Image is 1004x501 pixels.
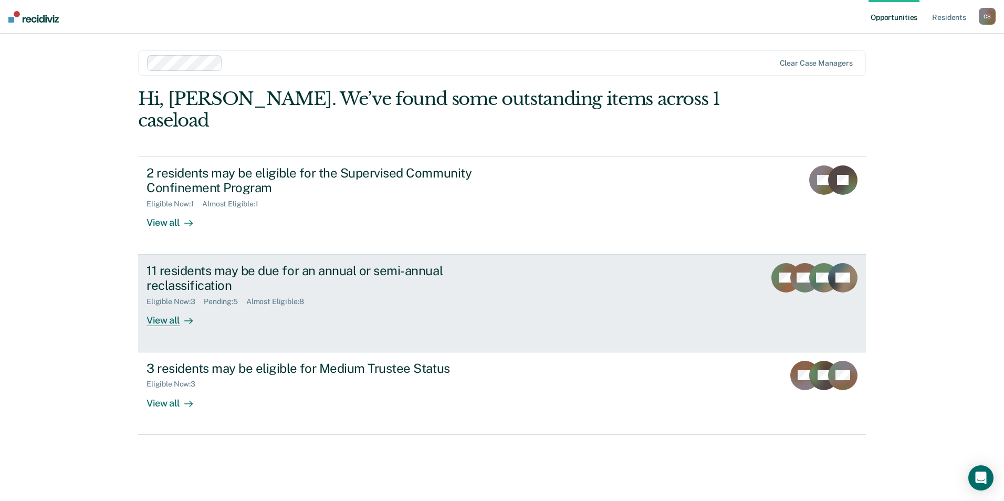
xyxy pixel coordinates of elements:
[204,297,246,306] div: Pending : 5
[138,88,720,131] div: Hi, [PERSON_NAME]. We’ve found some outstanding items across 1 caseload
[147,306,205,327] div: View all
[147,389,205,409] div: View all
[147,200,202,208] div: Eligible Now : 1
[138,156,866,255] a: 2 residents may be eligible for the Supervised Community Confinement ProgramEligible Now:1Almost ...
[968,465,993,490] div: Open Intercom Messenger
[8,11,59,23] img: Recidiviz
[147,165,515,196] div: 2 residents may be eligible for the Supervised Community Confinement Program
[979,8,996,25] button: CS
[979,8,996,25] div: C S
[138,255,866,352] a: 11 residents may be due for an annual or semi-annual reclassificationEligible Now:3Pending:5Almos...
[147,297,204,306] div: Eligible Now : 3
[147,361,515,376] div: 3 residents may be eligible for Medium Trustee Status
[147,380,204,389] div: Eligible Now : 3
[780,59,853,68] div: Clear case managers
[202,200,267,208] div: Almost Eligible : 1
[246,297,312,306] div: Almost Eligible : 8
[147,208,205,229] div: View all
[138,352,866,435] a: 3 residents may be eligible for Medium Trustee StatusEligible Now:3View all
[147,263,515,294] div: 11 residents may be due for an annual or semi-annual reclassification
